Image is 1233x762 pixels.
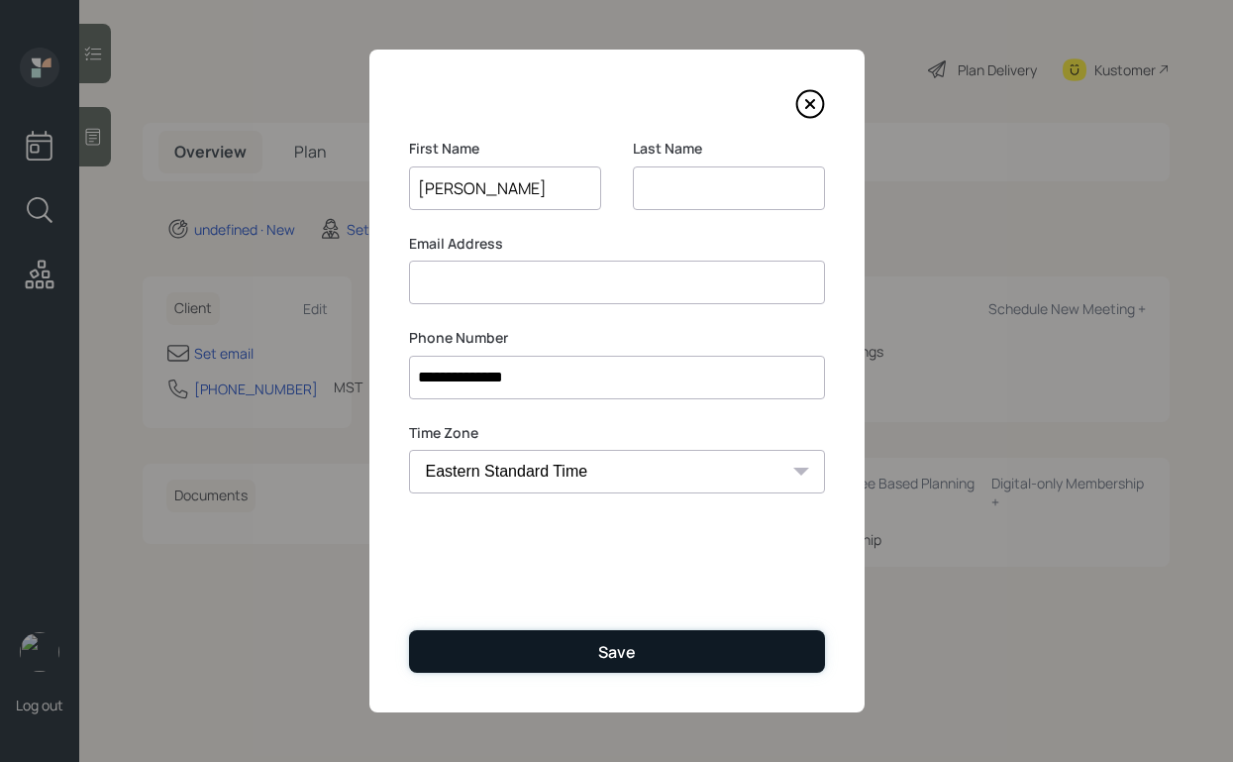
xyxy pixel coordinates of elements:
[409,234,825,254] label: Email Address
[409,139,601,159] label: First Name
[409,423,825,443] label: Time Zone
[598,641,636,663] div: Save
[633,139,825,159] label: Last Name
[409,328,825,348] label: Phone Number
[409,630,825,673] button: Save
